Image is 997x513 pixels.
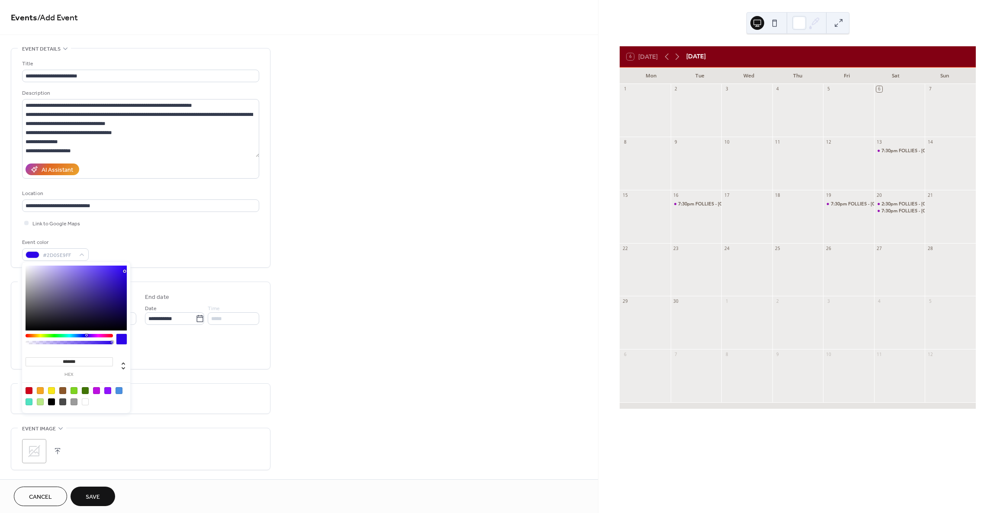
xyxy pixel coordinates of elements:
[874,147,925,154] div: FOLLIES - Northern Ireland Opera
[26,387,32,394] div: #D0021B
[145,293,169,302] div: End date
[116,387,122,394] div: #4A90E2
[59,398,66,405] div: #4A4A4A
[86,493,100,502] span: Save
[22,424,56,433] span: Event image
[724,298,730,305] div: 1
[775,86,781,92] div: 4
[826,139,832,145] div: 12
[927,139,933,145] div: 14
[724,139,730,145] div: 10
[881,147,899,154] span: 7:30pm
[93,387,100,394] div: #BD10E0
[22,439,46,463] div: ;
[871,67,920,84] div: Sat
[678,201,695,207] span: 7:30pm
[775,245,781,251] div: 25
[927,352,933,358] div: 12
[22,89,257,98] div: Description
[876,192,882,198] div: 20
[208,304,220,313] span: Time
[927,245,933,251] div: 28
[671,201,722,207] div: FOLLIES - Northern Ireland Opera
[773,67,822,84] div: Thu
[881,208,899,214] span: 7:30pm
[71,487,115,506] button: Save
[48,398,55,405] div: #000000
[881,201,899,207] span: 2:30pm
[622,192,628,198] div: 15
[82,387,89,394] div: #417505
[826,245,832,251] div: 26
[724,67,773,84] div: Wed
[876,352,882,358] div: 11
[876,245,882,251] div: 27
[26,164,79,175] button: AI Assistant
[43,251,75,260] span: #2D05E9FF
[627,67,675,84] div: Mon
[899,147,984,154] div: FOLLIES - [GEOGRAPHIC_DATA] Opera
[686,52,706,61] div: [DATE]
[26,398,32,405] div: #50E3C2
[899,208,984,214] div: FOLLIES - [GEOGRAPHIC_DATA] Opera
[822,67,871,84] div: Fri
[874,201,925,207] div: FOLLIES - Northern Ireland Opera
[673,352,679,358] div: 7
[673,245,679,251] div: 23
[874,208,925,214] div: FOLLIES - Northern Ireland Opera
[724,86,730,92] div: 3
[927,86,933,92] div: 7
[673,86,679,92] div: 2
[22,189,257,198] div: Location
[876,139,882,145] div: 13
[826,86,832,92] div: 5
[775,298,781,305] div: 2
[673,298,679,305] div: 30
[920,67,969,84] div: Sun
[32,219,80,228] span: Link to Google Maps
[37,10,78,26] span: / Add Event
[622,245,628,251] div: 22
[14,487,67,506] button: Cancel
[899,201,984,207] div: FOLLIES - [GEOGRAPHIC_DATA] Opera
[59,387,66,394] div: #8B572A
[724,192,730,198] div: 17
[695,201,781,207] div: FOLLIES - [GEOGRAPHIC_DATA] Opera
[826,298,832,305] div: 3
[876,298,882,305] div: 4
[673,192,679,198] div: 16
[22,45,61,54] span: Event details
[848,201,934,207] div: FOLLIES - [GEOGRAPHIC_DATA] Opera
[775,192,781,198] div: 18
[26,372,113,377] label: hex
[675,67,724,84] div: Tue
[876,86,882,92] div: 6
[104,387,111,394] div: #9013FE
[622,298,628,305] div: 29
[826,192,832,198] div: 19
[724,352,730,358] div: 8
[42,166,73,175] div: AI Assistant
[71,398,77,405] div: #9B9B9B
[11,10,37,26] a: Events
[724,245,730,251] div: 24
[826,352,832,358] div: 10
[37,398,44,405] div: #B8E986
[82,398,89,405] div: #FFFFFF
[775,139,781,145] div: 11
[823,201,874,207] div: FOLLIES - Northern Ireland Opera
[29,493,52,502] span: Cancel
[48,387,55,394] div: #F8E71C
[622,139,628,145] div: 8
[622,86,628,92] div: 1
[622,352,628,358] div: 6
[145,304,157,313] span: Date
[22,59,257,68] div: Title
[927,298,933,305] div: 5
[775,352,781,358] div: 9
[831,201,848,207] span: 7:30pm
[71,387,77,394] div: #7ED321
[37,387,44,394] div: #F5A623
[673,139,679,145] div: 9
